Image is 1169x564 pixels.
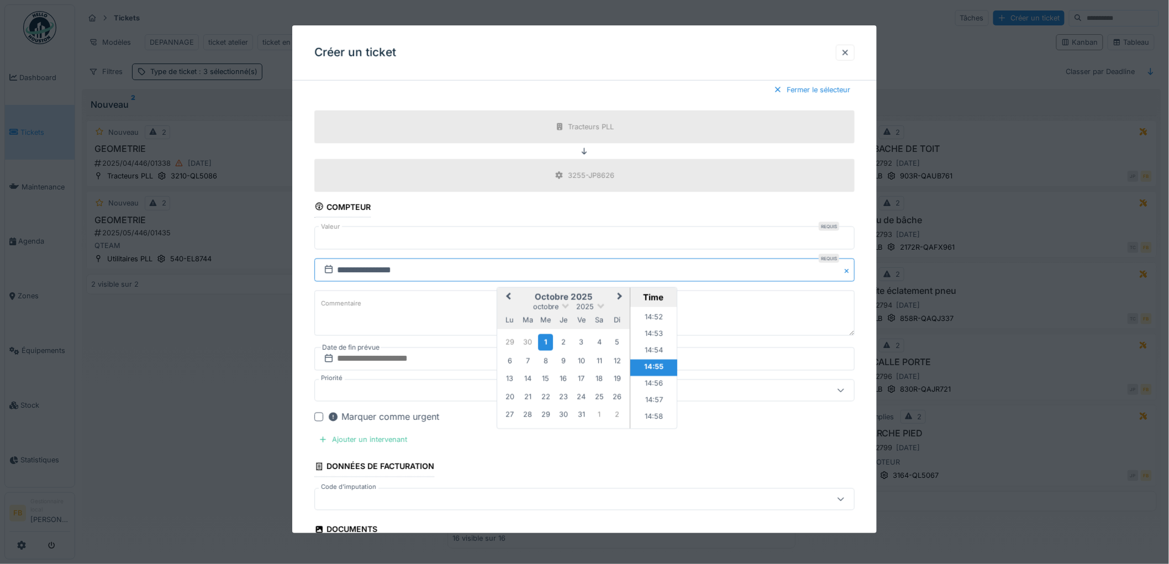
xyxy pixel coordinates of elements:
[520,354,535,368] div: Choose mardi 7 octobre 2025
[592,407,607,422] div: Choose samedi 1 novembre 2025
[610,335,625,350] div: Choose dimanche 5 octobre 2025
[502,407,517,422] div: Choose lundi 27 octobre 2025
[842,259,855,282] button: Close
[314,458,434,477] div: Données de facturation
[556,389,571,404] div: Choose jeudi 23 octobre 2025
[538,354,553,368] div: Choose mercredi 8 octobre 2025
[314,46,396,60] h3: Créer un ticket
[592,335,607,350] div: Choose samedi 4 octobre 2025
[319,374,345,383] label: Priorité
[568,122,614,132] div: Tracteurs PLL
[501,333,626,424] div: Month octobre, 2025
[538,371,553,386] div: Choose mercredi 15 octobre 2025
[610,313,625,328] div: dimanche
[538,334,553,350] div: Choose mercredi 1 octobre 2025
[502,313,517,328] div: lundi
[630,426,677,442] li: 14:59
[574,407,589,422] div: Choose vendredi 31 octobre 2025
[630,307,677,429] ul: Time
[630,409,677,426] li: 14:58
[592,313,607,328] div: samedi
[556,335,571,350] div: Choose jeudi 2 octobre 2025
[520,335,535,350] div: Choose mardi 30 septembre 2025
[574,354,589,368] div: Choose vendredi 10 octobre 2025
[633,292,674,303] div: Time
[520,389,535,404] div: Choose mardi 21 octobre 2025
[498,289,516,307] button: Previous Month
[328,410,439,424] div: Marquer comme urgent
[610,354,625,368] div: Choose dimanche 12 octobre 2025
[610,407,625,422] div: Choose dimanche 2 novembre 2025
[592,389,607,404] div: Choose samedi 25 octobre 2025
[538,407,553,422] div: Choose mercredi 29 octobre 2025
[497,292,630,302] h2: octobre 2025
[577,303,594,311] span: 2025
[612,289,630,307] button: Next Month
[319,297,364,310] label: Commentaire
[610,371,625,386] div: Choose dimanche 19 octobre 2025
[819,222,839,231] div: Requis
[630,393,677,409] li: 14:57
[630,326,677,343] li: 14:53
[502,354,517,368] div: Choose lundi 6 octobre 2025
[556,354,571,368] div: Choose jeudi 9 octobre 2025
[520,371,535,386] div: Choose mardi 14 octobre 2025
[538,389,553,404] div: Choose mercredi 22 octobre 2025
[556,313,571,328] div: jeudi
[533,303,559,311] span: octobre
[574,371,589,386] div: Choose vendredi 17 octobre 2025
[610,389,625,404] div: Choose dimanche 26 octobre 2025
[321,342,381,354] label: Date de fin prévue
[574,335,589,350] div: Choose vendredi 3 octobre 2025
[574,389,589,404] div: Choose vendredi 24 octobre 2025
[538,313,553,328] div: mercredi
[520,313,535,328] div: mardi
[520,407,535,422] div: Choose mardi 28 octobre 2025
[592,371,607,386] div: Choose samedi 18 octobre 2025
[630,310,677,326] li: 14:52
[314,198,371,217] div: Compteur
[314,433,412,447] div: Ajouter un intervenant
[630,376,677,393] li: 14:56
[319,483,378,492] label: Code d'imputation
[819,254,839,263] div: Requis
[502,371,517,386] div: Choose lundi 13 octobre 2025
[630,343,677,360] li: 14:54
[314,521,377,540] div: Documents
[556,371,571,386] div: Choose jeudi 16 octobre 2025
[592,354,607,368] div: Choose samedi 11 octobre 2025
[319,222,342,231] label: Valeur
[630,360,677,376] li: 14:55
[769,82,855,97] div: Fermer le sélecteur
[574,313,589,328] div: vendredi
[568,170,614,181] div: 3255-JP8626
[502,389,517,404] div: Choose lundi 20 octobre 2025
[556,407,571,422] div: Choose jeudi 30 octobre 2025
[502,335,517,350] div: Choose lundi 29 septembre 2025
